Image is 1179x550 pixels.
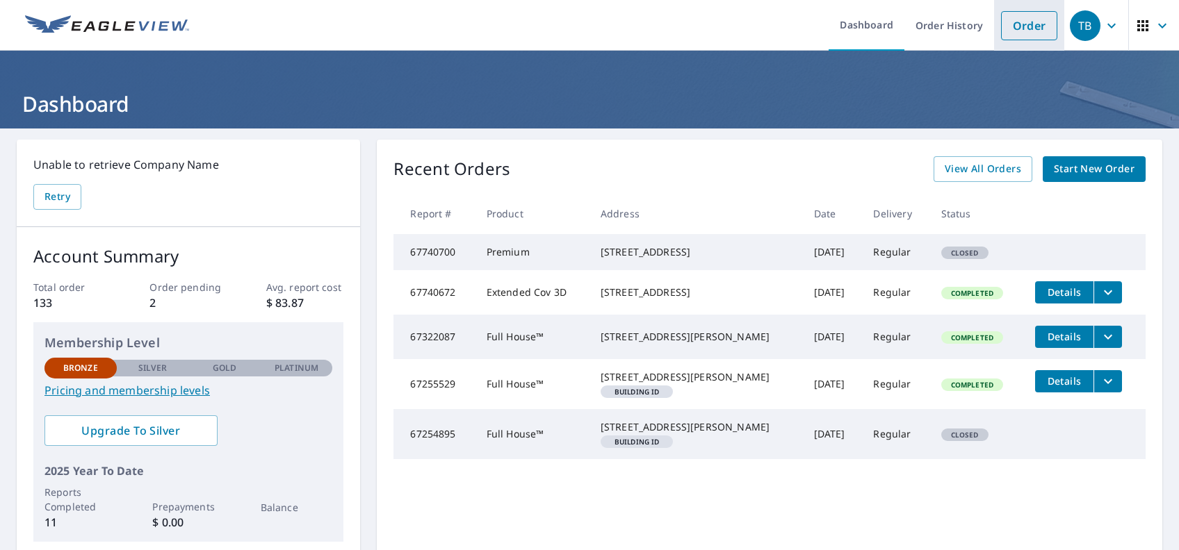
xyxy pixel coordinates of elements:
td: Regular [862,234,929,270]
p: $ 0.00 [152,514,225,531]
div: [STREET_ADDRESS][PERSON_NAME] [601,420,792,434]
div: [STREET_ADDRESS] [601,245,792,259]
div: [STREET_ADDRESS][PERSON_NAME] [601,330,792,344]
span: View All Orders [945,160,1021,178]
td: Regular [862,315,929,359]
p: Account Summary [33,244,343,269]
span: Closed [943,430,987,440]
td: Regular [862,359,929,409]
td: [DATE] [803,315,863,359]
img: EV Logo [25,15,189,36]
td: Full House™ [475,409,589,459]
span: Upgrade To Silver [56,423,206,438]
td: [DATE] [803,234,863,270]
p: Gold [213,362,236,374]
span: Details [1043,285,1085,299]
td: Regular [862,409,929,459]
p: Reports Completed [44,485,117,514]
button: filesDropdownBtn-67255529 [1093,370,1122,392]
p: Prepayments [152,499,225,514]
div: [STREET_ADDRESS][PERSON_NAME] [601,370,792,384]
p: Membership Level [44,333,332,352]
button: filesDropdownBtn-67740672 [1093,281,1122,303]
td: Regular [862,270,929,315]
p: Recent Orders [393,156,510,182]
span: Details [1043,374,1085,387]
td: Premium [475,234,589,270]
em: Building ID [615,388,660,395]
a: Order [1001,11,1057,40]
td: Full House™ [475,359,589,409]
button: detailsBtn-67740672 [1035,281,1093,303]
p: Balance [261,500,333,515]
div: TB [1070,10,1100,41]
p: Platinum [275,362,318,374]
th: Date [803,193,863,234]
td: 67740672 [393,270,475,315]
span: Closed [943,248,987,258]
p: 133 [33,294,111,311]
td: [DATE] [803,409,863,459]
th: Delivery [862,193,929,234]
p: 2 [149,294,227,311]
span: Details [1043,330,1085,343]
td: [DATE] [803,270,863,315]
button: detailsBtn-67255529 [1035,370,1093,392]
p: 11 [44,514,117,531]
p: Silver [138,362,168,374]
button: filesDropdownBtn-67322087 [1093,326,1122,348]
td: 67322087 [393,315,475,359]
a: Start New Order [1043,156,1146,182]
th: Report # [393,193,475,234]
span: Completed [943,333,1002,342]
p: Avg. report cost [266,280,344,294]
span: Completed [943,380,1002,390]
p: $ 83.87 [266,294,344,311]
p: 2025 Year To Date [44,462,332,479]
span: Completed [943,288,1002,298]
div: [STREET_ADDRESS] [601,285,792,299]
a: Pricing and membership levels [44,382,332,399]
span: Start New Order [1054,160,1135,178]
th: Product [475,193,589,234]
td: Extended Cov 3D [475,270,589,315]
button: Retry [33,184,81,210]
td: 67255529 [393,359,475,409]
p: Order pending [149,280,227,294]
th: Address [589,193,803,234]
h1: Dashboard [17,90,1162,118]
td: 67254895 [393,409,475,459]
td: [DATE] [803,359,863,409]
td: Full House™ [475,315,589,359]
th: Status [930,193,1024,234]
em: Building ID [615,438,660,445]
a: View All Orders [934,156,1032,182]
p: Bronze [63,362,98,374]
p: Total order [33,280,111,294]
p: Unable to retrieve Company Name [33,156,343,173]
button: detailsBtn-67322087 [1035,326,1093,348]
a: Upgrade To Silver [44,415,218,446]
td: 67740700 [393,234,475,270]
span: Retry [44,188,70,206]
